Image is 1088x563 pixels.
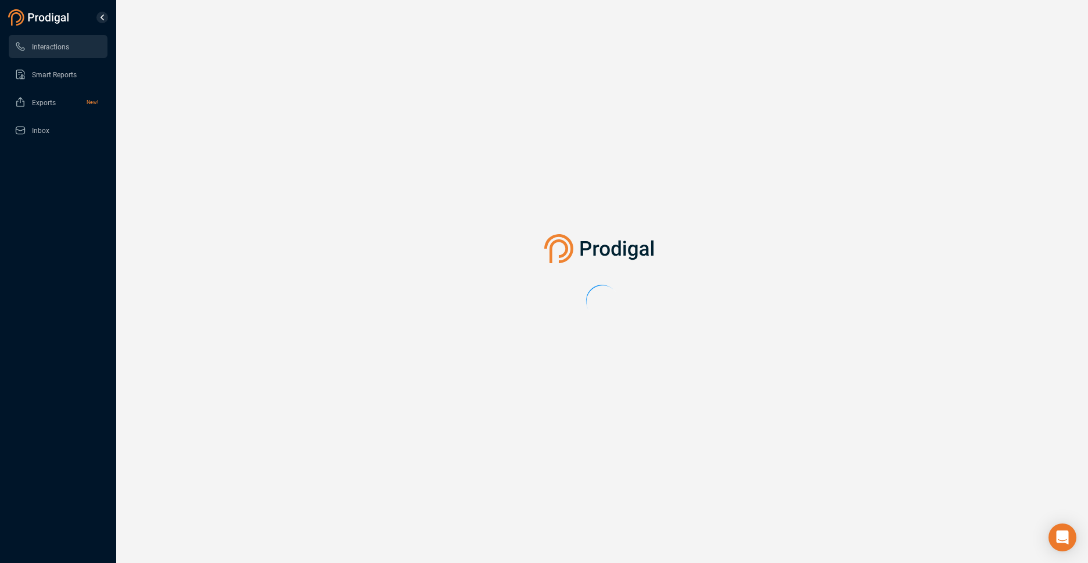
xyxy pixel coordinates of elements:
[15,35,98,58] a: Interactions
[15,91,98,114] a: ExportsNew!
[32,71,77,79] span: Smart Reports
[87,91,98,114] span: New!
[9,119,107,142] li: Inbox
[32,127,49,135] span: Inbox
[9,91,107,114] li: Exports
[32,43,69,51] span: Interactions
[8,9,72,26] img: prodigal-logo
[544,234,660,263] img: prodigal-logo
[32,99,56,107] span: Exports
[15,119,98,142] a: Inbox
[9,63,107,86] li: Smart Reports
[9,35,107,58] li: Interactions
[1048,523,1076,551] div: Open Intercom Messenger
[15,63,98,86] a: Smart Reports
